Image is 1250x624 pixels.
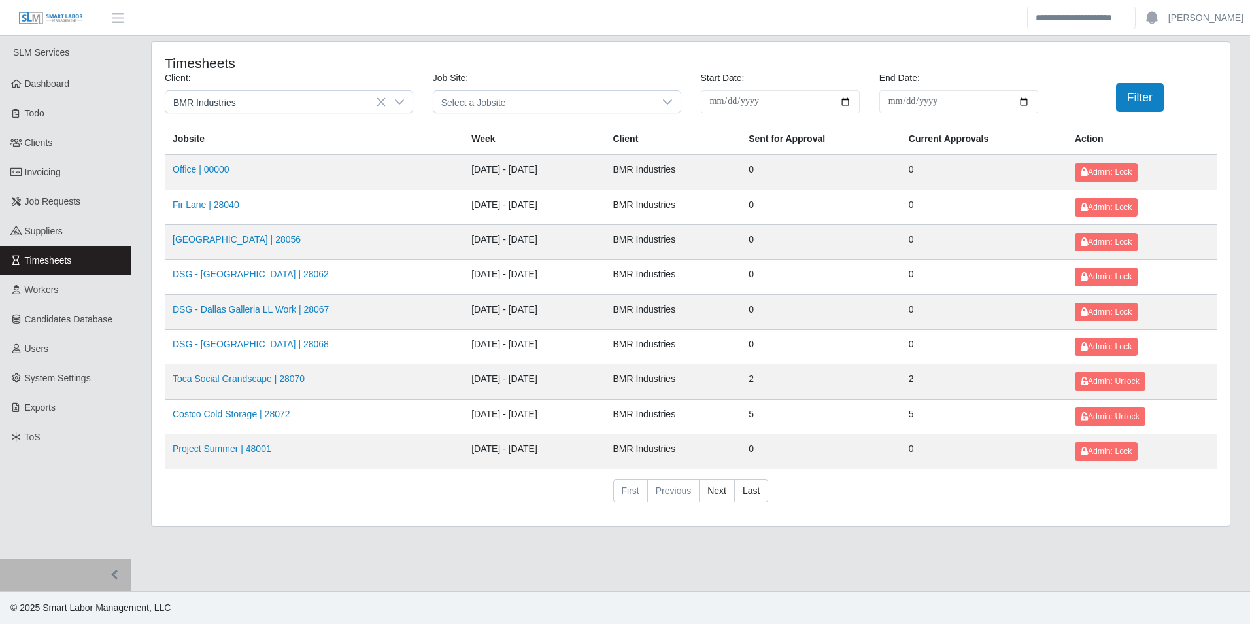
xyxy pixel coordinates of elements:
[165,55,592,71] h4: Timesheets
[25,137,53,148] span: Clients
[433,91,654,113] span: Select a Jobsite
[25,255,72,266] span: Timesheets
[1075,372,1145,390] button: Admin: Unlock
[173,339,329,349] a: DSG - [GEOGRAPHIC_DATA] | 28068
[741,124,901,155] th: Sent for Approval
[464,190,605,224] td: [DATE] - [DATE]
[1081,412,1140,421] span: Admin: Unlock
[25,196,81,207] span: Job Requests
[25,432,41,442] span: ToS
[1081,237,1132,247] span: Admin: Lock
[464,124,605,155] th: Week
[25,343,49,354] span: Users
[25,285,59,295] span: Workers
[1081,167,1132,177] span: Admin: Lock
[605,190,741,224] td: BMR Industries
[901,124,1067,155] th: Current Approvals
[1027,7,1136,29] input: Search
[741,294,901,329] td: 0
[25,167,61,177] span: Invoicing
[605,154,741,190] td: BMR Industries
[1075,407,1145,426] button: Admin: Unlock
[901,260,1067,294] td: 0
[879,71,920,85] label: End Date:
[1075,338,1138,356] button: Admin: Lock
[173,199,239,210] a: Fir Lane | 28040
[165,91,386,113] span: BMR Industries
[10,602,171,613] span: © 2025 Smart Labor Management, LLC
[741,190,901,224] td: 0
[464,154,605,190] td: [DATE] - [DATE]
[25,108,44,118] span: Todo
[901,434,1067,469] td: 0
[605,260,741,294] td: BMR Industries
[165,479,1217,513] nav: pagination
[1168,11,1243,25] a: [PERSON_NAME]
[25,226,63,236] span: Suppliers
[741,154,901,190] td: 0
[605,399,741,434] td: BMR Industries
[464,294,605,329] td: [DATE] - [DATE]
[464,434,605,469] td: [DATE] - [DATE]
[173,304,329,315] a: DSG - Dallas Galleria LL Work | 28067
[18,11,84,26] img: SLM Logo
[741,330,901,364] td: 0
[25,78,70,89] span: Dashboard
[605,364,741,399] td: BMR Industries
[173,164,229,175] a: Office | 00000
[464,330,605,364] td: [DATE] - [DATE]
[701,71,745,85] label: Start Date:
[901,364,1067,399] td: 2
[173,443,271,454] a: Project Summer | 48001
[1081,342,1132,351] span: Admin: Lock
[464,260,605,294] td: [DATE] - [DATE]
[464,364,605,399] td: [DATE] - [DATE]
[464,224,605,259] td: [DATE] - [DATE]
[173,269,329,279] a: DSG - [GEOGRAPHIC_DATA] | 28062
[741,399,901,434] td: 5
[165,71,191,85] label: Client:
[901,399,1067,434] td: 5
[901,224,1067,259] td: 0
[1075,442,1138,460] button: Admin: Lock
[25,373,91,383] span: System Settings
[605,330,741,364] td: BMR Industries
[433,71,468,85] label: Job Site:
[25,402,56,413] span: Exports
[741,434,901,469] td: 0
[1081,307,1132,317] span: Admin: Lock
[1075,163,1138,181] button: Admin: Lock
[1081,272,1132,281] span: Admin: Lock
[901,190,1067,224] td: 0
[734,479,768,503] a: Last
[1075,198,1138,217] button: Admin: Lock
[1081,447,1132,456] span: Admin: Lock
[605,224,741,259] td: BMR Industries
[1116,83,1164,112] button: Filter
[741,224,901,259] td: 0
[25,314,113,324] span: Candidates Database
[901,294,1067,329] td: 0
[605,294,741,329] td: BMR Industries
[901,154,1067,190] td: 0
[1075,268,1138,286] button: Admin: Lock
[173,234,301,245] a: [GEOGRAPHIC_DATA] | 28056
[165,124,464,155] th: Jobsite
[741,364,901,399] td: 2
[13,47,69,58] span: SLM Services
[173,409,290,419] a: Costco Cold Storage | 28072
[464,399,605,434] td: [DATE] - [DATE]
[605,434,741,469] td: BMR Industries
[1075,233,1138,251] button: Admin: Lock
[1081,203,1132,212] span: Admin: Lock
[1067,124,1217,155] th: Action
[605,124,741,155] th: Client
[1075,303,1138,321] button: Admin: Lock
[741,260,901,294] td: 0
[901,330,1067,364] td: 0
[699,479,735,503] a: Next
[1081,377,1140,386] span: Admin: Unlock
[173,373,305,384] a: Toca Social Grandscape | 28070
